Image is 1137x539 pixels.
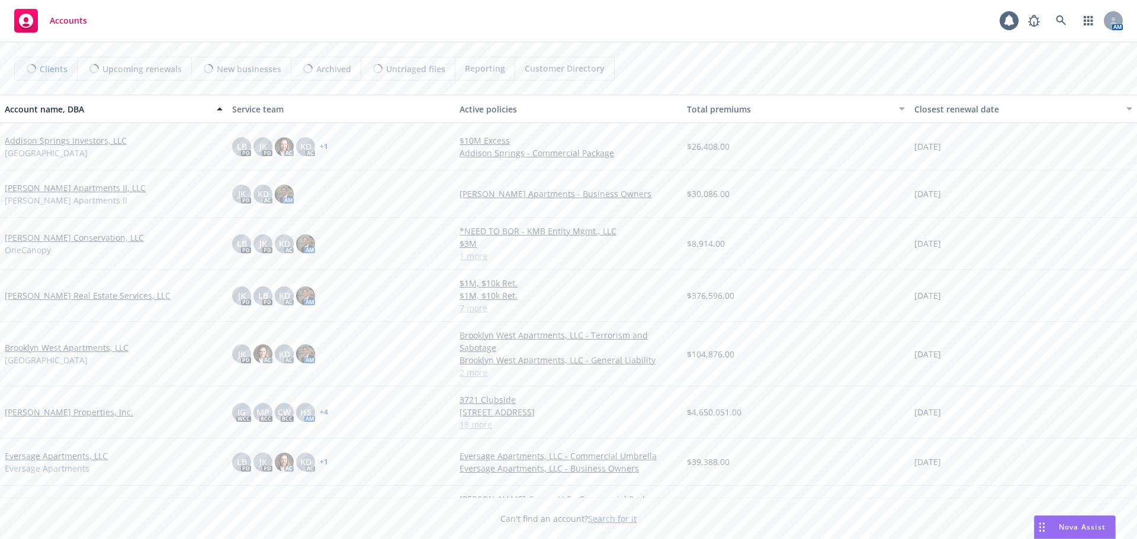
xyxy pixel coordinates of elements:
[227,95,455,123] button: Service team
[237,406,246,418] span: JG
[279,237,290,250] span: KD
[232,103,450,115] div: Service team
[460,225,677,237] a: *NEED TO BOR - KMB Entity Mgmt., LLC
[914,188,941,200] span: [DATE]
[256,406,269,418] span: MP
[258,289,268,302] span: LB
[1049,9,1073,33] a: Search
[914,406,941,418] span: [DATE]
[102,63,182,75] span: Upcoming renewals
[460,188,677,200] a: [PERSON_NAME] Apartments - Business Owners
[914,237,941,250] span: [DATE]
[460,493,677,505] a: [PERSON_NAME] Group, LLC - Commercial Package
[460,329,677,354] a: Brooklyn West Apartments, LLC - Terrorism and Sabotage
[682,95,910,123] button: Total premiums
[460,250,677,262] a: 1 more
[320,143,328,150] a: + 1
[1059,522,1106,532] span: Nova Assist
[460,418,677,431] a: 18 more
[460,237,677,250] a: $3M
[40,63,68,75] span: Clients
[465,62,505,75] span: Reporting
[5,231,144,244] a: [PERSON_NAME] Conservation, LLC
[50,16,87,25] span: Accounts
[5,450,108,462] a: Eversage Apartments, LLC
[320,409,328,416] a: + 4
[460,406,677,418] a: [STREET_ADDRESS]
[500,512,637,525] span: Can't find an account?
[253,344,272,363] img: photo
[5,354,88,366] span: [GEOGRAPHIC_DATA]
[5,341,129,354] a: Brooklyn West Apartments, LLC
[279,348,290,360] span: KD
[460,103,677,115] div: Active policies
[460,302,677,314] a: 7 more
[278,406,291,418] span: CW
[914,289,941,302] span: [DATE]
[460,393,677,406] a: 3721 Clubside
[525,62,605,75] span: Customer Directory
[460,450,677,462] a: Eversage Apartments, LLC - Commercial Umbrella
[316,63,351,75] span: Archived
[687,140,730,153] span: $26,408.00
[914,103,1119,115] div: Closest renewal date
[5,103,210,115] div: Account name, DBA
[275,137,294,156] img: photo
[259,140,267,153] span: JK
[1022,9,1046,33] a: Report a Bug
[910,95,1137,123] button: Closest renewal date
[238,348,246,360] span: JK
[914,140,941,153] span: [DATE]
[5,147,88,159] span: [GEOGRAPHIC_DATA]
[238,289,246,302] span: JK
[687,289,734,302] span: $376,596.00
[1035,516,1049,538] div: Drag to move
[5,182,146,194] a: [PERSON_NAME] Apartments II, LLC
[914,348,941,360] span: [DATE]
[460,366,677,379] a: 2 more
[460,134,677,147] a: $10M Excess
[5,244,51,256] span: OneCanopy
[217,63,281,75] span: New businesses
[300,456,311,468] span: KD
[258,188,269,200] span: KD
[386,63,445,75] span: Untriaged files
[1034,515,1116,539] button: Nova Assist
[275,185,294,204] img: photo
[237,140,247,153] span: LB
[588,513,637,524] a: Search for it
[687,188,730,200] span: $30,086.00
[296,344,315,363] img: photo
[9,4,92,37] a: Accounts
[237,237,247,250] span: LB
[296,286,315,305] img: photo
[1077,9,1100,33] a: Switch app
[687,406,741,418] span: $4,650,051.00
[5,289,171,302] a: [PERSON_NAME] Real Estate Services, LLC
[687,103,892,115] div: Total premiums
[320,459,328,466] a: + 1
[5,406,133,418] a: [PERSON_NAME] Properties, Inc.
[237,456,247,468] span: LB
[5,194,127,206] span: [PERSON_NAME] Apartments II
[460,462,677,475] a: Eversage Apartments, LLC - Business Owners
[914,456,941,468] span: [DATE]
[460,277,677,289] a: $1M, $10k Ret.
[259,237,267,250] span: JK
[460,147,677,159] a: Addison Springs - Commercial Package
[300,406,311,418] span: HS
[460,289,677,302] a: $1M, $10k Ret.
[296,234,315,253] img: photo
[5,134,127,147] a: Addison Springs Investors, LLC
[279,289,290,302] span: KD
[687,237,725,250] span: $8,914.00
[238,188,246,200] span: JK
[455,95,682,123] button: Active policies
[5,462,89,475] span: Eversage Apartments
[687,456,730,468] span: $39,388.00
